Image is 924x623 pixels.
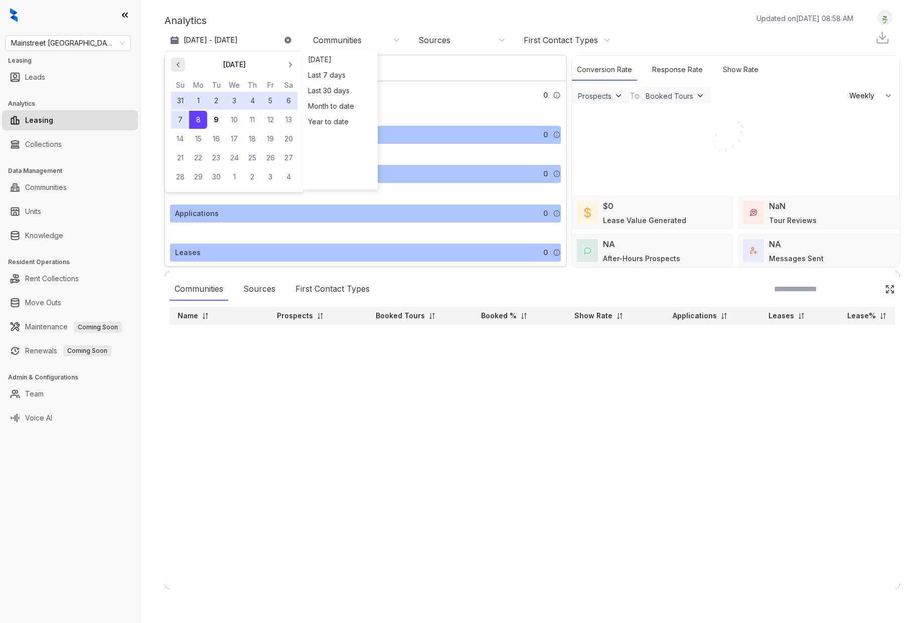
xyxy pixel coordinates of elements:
[543,208,548,219] span: 0
[25,134,62,154] a: Collections
[2,384,138,404] li: Team
[223,60,246,70] p: [DATE]
[698,105,773,180] img: Loader
[207,92,225,110] button: 2
[225,149,243,167] button: 24
[695,91,705,101] img: ViewFilterArrow
[261,80,279,91] th: Friday
[2,134,138,154] li: Collections
[750,209,757,216] img: TourReviews
[376,311,425,321] p: Booked Tours
[25,293,61,313] a: Move Outs
[875,30,890,45] img: Download
[279,111,297,129] button: 13
[769,253,824,264] div: Messages Sent
[25,226,63,246] a: Knowledge
[25,408,52,428] a: Voice AI
[243,168,261,186] button: 2
[8,56,140,65] h3: Leasing
[279,130,297,148] button: 20
[279,92,297,110] button: 6
[2,317,138,337] li: Maintenance
[553,210,561,218] img: Info
[756,13,853,24] p: Updated on [DATE] 08:58 AM
[261,92,279,110] button: 5
[178,311,198,321] p: Name
[184,35,238,45] p: [DATE] - [DATE]
[798,312,805,320] img: sorting
[418,35,450,46] div: Sources
[25,201,41,222] a: Units
[207,80,225,91] th: Tuesday
[225,168,243,186] button: 1
[165,31,300,49] button: [DATE] - [DATE]
[165,13,207,28] p: Analytics
[520,312,528,320] img: sorting
[849,91,880,101] span: Weekly
[305,67,375,83] div: Last 7 days
[225,111,243,129] button: 10
[279,168,297,186] button: 4
[769,200,786,212] div: NaN
[305,98,375,114] div: Month to date
[25,110,53,130] a: Leasing
[481,311,517,321] p: Booked %
[864,285,872,293] img: SearchIcon
[189,168,207,186] button: 29
[8,166,140,175] h3: Data Management
[2,269,138,289] li: Rent Collections
[279,149,297,167] button: 27
[603,200,613,212] div: $0
[290,278,375,301] div: First Contact Types
[170,278,228,301] div: Communities
[603,215,686,226] div: Lease Value Generated
[25,67,45,87] a: Leads
[277,311,313,321] p: Prospects
[189,130,207,148] button: 15
[25,269,79,289] a: Rent Collections
[207,149,225,167] button: 23
[553,131,561,139] img: Info
[175,208,219,219] div: Applications
[225,130,243,148] button: 17
[578,92,611,100] div: Prospects
[574,311,612,321] p: Show Rate
[603,238,615,250] div: NA
[543,247,548,258] span: 0
[261,130,279,148] button: 19
[189,149,207,167] button: 22
[543,168,548,179] span: 0
[279,80,297,91] th: Saturday
[317,312,324,320] img: sorting
[225,80,243,91] th: Wednesday
[769,238,781,250] div: NA
[553,249,561,257] img: Info
[673,311,717,321] p: Applications
[238,278,280,301] div: Sources
[74,322,122,333] span: Coming Soon
[25,341,111,361] a: RenewalsComing Soon
[647,59,708,81] div: Response Rate
[2,341,138,361] li: Renewals
[2,110,138,130] li: Leasing
[243,130,261,148] button: 18
[261,111,279,129] button: 12
[613,91,624,101] img: ViewFilterArrow
[769,215,817,226] div: Tour Reviews
[243,149,261,167] button: 25
[243,92,261,110] button: 4
[261,168,279,186] button: 3
[313,35,362,46] div: Communities
[630,90,640,102] div: To
[428,312,436,320] img: sorting
[543,129,548,140] span: 0
[524,35,598,46] div: First Contact Types
[584,247,591,255] img: AfterHoursConversations
[189,80,207,91] th: Monday
[171,149,189,167] button: 21
[603,253,680,264] div: After-Hours Prospects
[8,258,140,267] h3: Resident Operations
[305,114,375,129] div: Year to date
[261,149,279,167] button: 26
[584,206,591,219] img: LeaseValue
